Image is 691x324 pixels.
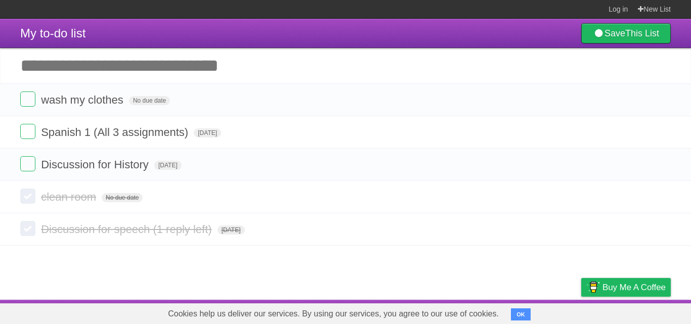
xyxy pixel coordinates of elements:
[158,304,509,324] span: Cookies help us deliver our services. By using our services, you agree to our use of cookies.
[581,278,671,297] a: Buy me a coffee
[607,302,671,321] a: Suggest a feature
[218,225,245,235] span: [DATE]
[41,223,214,236] span: Discussion for speech (1 reply left)
[102,193,143,202] span: No due date
[41,94,126,106] span: wash my clothes
[511,308,531,320] button: OK
[20,124,35,139] label: Done
[129,96,170,105] span: No due date
[586,279,600,296] img: Buy me a coffee
[41,126,191,138] span: Spanish 1 (All 3 assignments)
[20,221,35,236] label: Done
[194,128,221,137] span: [DATE]
[568,302,594,321] a: Privacy
[602,279,666,296] span: Buy me a coffee
[20,189,35,204] label: Done
[20,26,85,40] span: My to-do list
[447,302,468,321] a: About
[625,28,659,38] b: This List
[480,302,521,321] a: Developers
[20,91,35,107] label: Done
[154,161,182,170] span: [DATE]
[41,191,99,203] span: clean room
[534,302,556,321] a: Terms
[581,23,671,43] a: SaveThis List
[41,158,151,171] span: Discussion for History
[20,156,35,171] label: Done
